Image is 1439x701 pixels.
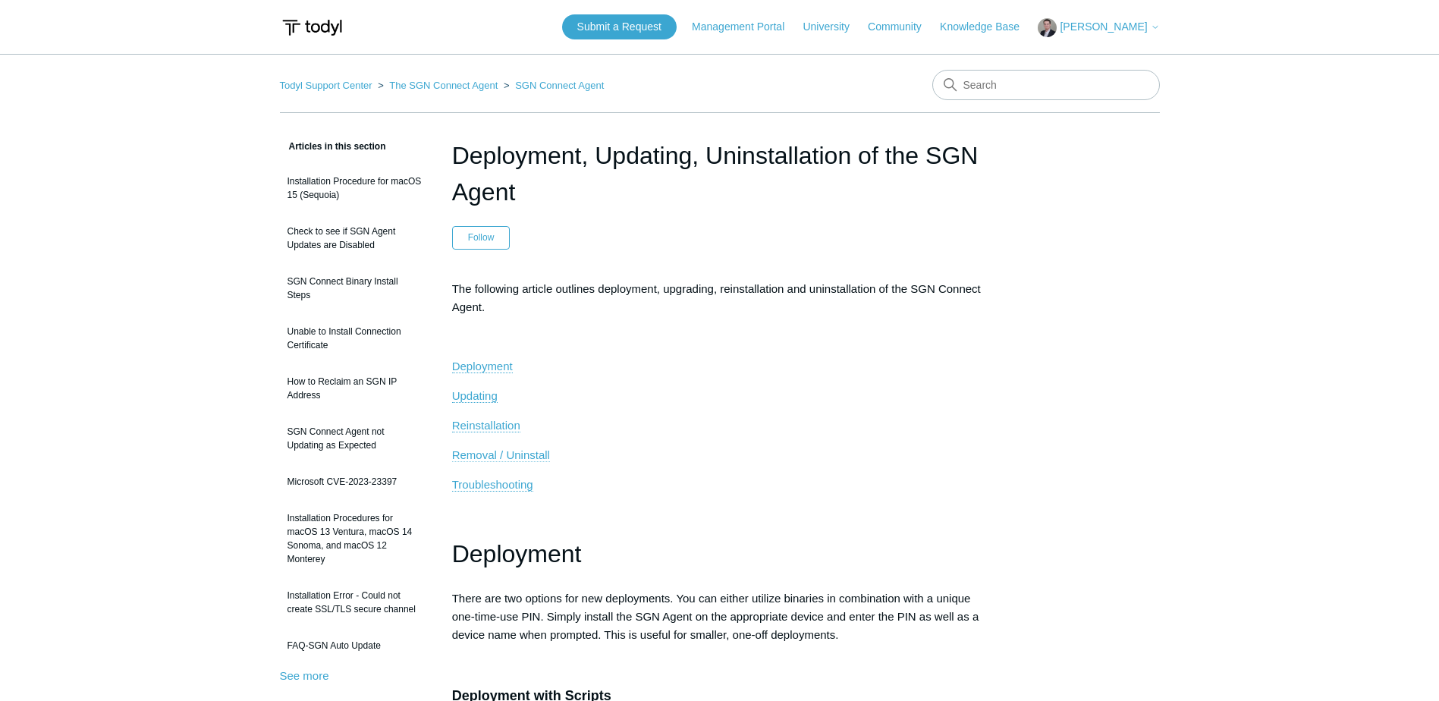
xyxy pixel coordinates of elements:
[452,448,550,461] span: Removal / Uninstall
[452,448,550,462] a: Removal / Uninstall
[280,217,429,259] a: Check to see if SGN Agent Updates are Disabled
[868,19,937,35] a: Community
[452,478,533,492] a: Troubleshooting
[1060,20,1147,33] span: [PERSON_NAME]
[280,80,372,91] a: Todyl Support Center
[452,419,520,432] a: Reinstallation
[932,70,1160,100] input: Search
[280,581,429,624] a: Installation Error - Could not create SSL/TLS secure channel
[280,631,429,660] a: FAQ-SGN Auto Update
[803,19,864,35] a: University
[452,226,511,249] button: Follow Article
[452,419,520,432] span: Reinstallation
[515,80,604,91] a: SGN Connect Agent
[280,267,429,310] a: SGN Connect Binary Install Steps
[280,317,429,360] a: Unable to Install Connection Certificate
[940,19,1035,35] a: Knowledge Base
[280,14,344,42] img: Todyl Support Center Help Center home page
[1038,18,1159,37] button: [PERSON_NAME]
[280,367,429,410] a: How to Reclaim an SGN IP Address
[280,167,429,209] a: Installation Procedure for macOS 15 (Sequoia)
[389,80,498,91] a: The SGN Connect Agent
[452,137,988,210] h1: Deployment, Updating, Uninstallation of the SGN Agent
[501,80,604,91] li: SGN Connect Agent
[375,80,501,91] li: The SGN Connect Agent
[452,282,981,313] span: The following article outlines deployment, upgrading, reinstallation and uninstallation of the SG...
[452,389,498,403] a: Updating
[280,80,375,91] li: Todyl Support Center
[280,417,429,460] a: SGN Connect Agent not Updating as Expected
[452,592,979,641] span: There are two options for new deployments. You can either utilize binaries in combination with a ...
[452,360,513,373] span: Deployment
[452,540,582,567] span: Deployment
[452,360,513,373] a: Deployment
[562,14,677,39] a: Submit a Request
[452,389,498,402] span: Updating
[692,19,800,35] a: Management Portal
[280,669,329,682] a: See more
[280,141,386,152] span: Articles in this section
[280,504,429,574] a: Installation Procedures for macOS 13 Ventura, macOS 14 Sonoma, and macOS 12 Monterey
[280,467,429,496] a: Microsoft CVE-2023-23397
